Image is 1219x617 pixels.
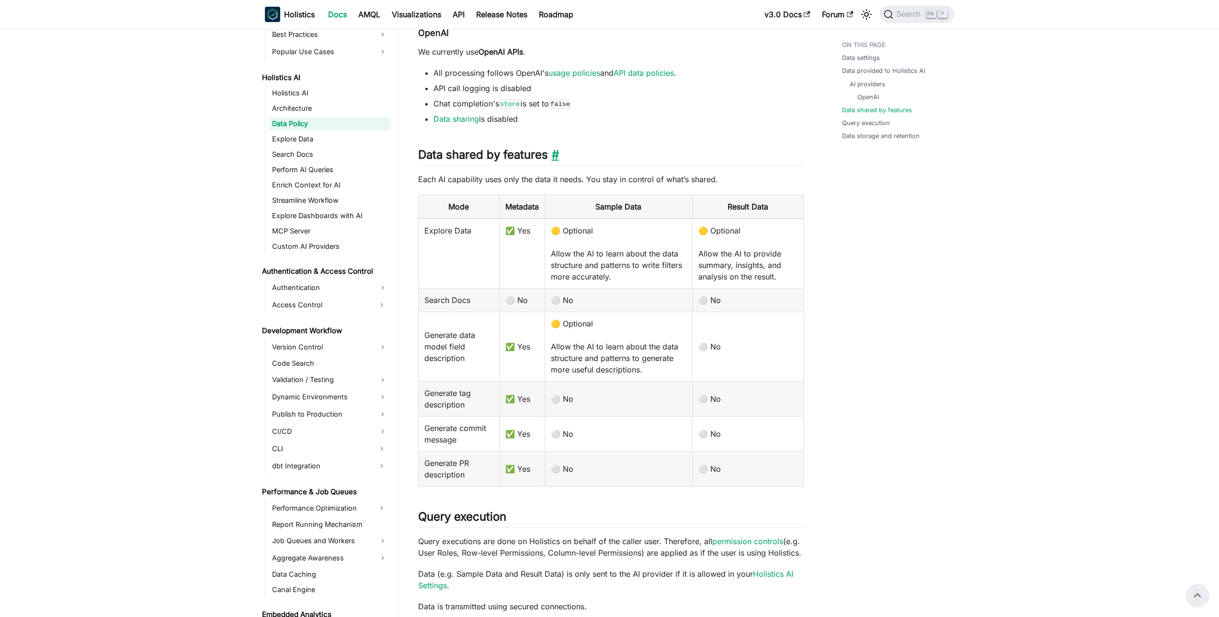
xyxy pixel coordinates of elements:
[499,219,545,289] td: ✅ Yes
[693,312,803,382] td: ⚪ No
[759,7,816,22] a: v3.0 Docs
[269,339,390,355] a: Version Control
[284,9,315,20] b: Holistics
[470,7,533,22] a: Release Notes
[269,583,390,596] a: Canal Engine
[549,99,571,109] code: false
[418,417,499,452] td: Generate commit message
[269,458,373,474] a: dbt Integration
[269,132,390,146] a: Explore Data
[418,195,499,219] th: Mode
[499,452,545,487] td: ✅ Yes
[545,195,693,219] th: Sample Data
[269,44,390,59] a: Popular Use Cases
[499,417,545,452] td: ✅ Yes
[269,209,390,222] a: Explore Dashboards with AI
[269,117,390,130] a: Data Policy
[545,289,693,312] td: ⚪ No
[269,518,390,531] a: Report Running Mechanism
[269,372,390,387] a: Validation / Testing
[842,53,880,62] a: Data settings
[693,417,803,452] td: ⚪ No
[545,382,693,417] td: ⚪ No
[548,148,559,162] a: Direct link to Data shared by features
[614,68,674,78] a: API data policies
[433,114,479,124] a: Data sharing
[269,441,373,456] a: CLI
[418,46,804,58] p: We currently use .
[269,194,390,207] a: Streamline Workflow
[259,71,390,84] a: Holistics AI
[259,324,390,338] a: Development Workflow
[269,148,390,161] a: Search Docs
[433,67,804,79] li: All processing follows OpenAI's and .
[418,568,804,591] p: Data (e.g. Sample Data and Result Data) is only sent to the AI provider if it is allowed in your .
[373,458,390,474] button: Expand sidebar category 'dbt Integration'
[478,47,523,57] strong: OpenAI APIs
[418,28,804,39] h4: OpenAI
[418,452,499,487] td: Generate PR description
[353,7,386,22] a: AMQL
[269,389,390,405] a: Dynamic Environments
[816,7,859,22] a: Forum
[712,536,783,546] a: permission controls
[259,485,390,499] a: Performance & Job Queues
[386,7,447,22] a: Visualizations
[418,148,804,166] h2: Data shared by features
[269,550,390,566] a: Aggregate Awareness
[269,280,390,295] a: Authentication
[373,297,390,313] button: Expand sidebar category 'Access Control'
[545,219,693,289] td: 🟡 Optional Allow the AI to learn about the data structure and patterns to write filters more accu...
[269,357,390,370] a: Code Search
[548,68,600,78] a: usage policies
[499,289,545,312] td: ⚪ No
[693,452,803,487] td: ⚪ No
[269,240,390,253] a: Custom AI Providers
[545,452,693,487] td: ⚪ No
[893,10,926,19] span: Search
[418,174,804,185] p: Each AI capability uses only the data it needs. You stay in control of what’s shared.
[418,601,804,612] p: Data is transmitted using secured connections.
[265,7,280,22] img: Holistics
[850,80,885,89] a: AI providers
[269,568,390,581] a: Data Caching
[265,7,315,22] a: HolisticsHolistics
[859,7,874,22] button: Switch between dark and light mode (currently light mode)
[499,312,545,382] td: ✅ Yes
[693,219,803,289] td: 🟡 Optional Allow the AI to provide summary, insights, and analysis on the result.
[693,195,803,219] th: Result Data
[499,382,545,417] td: ✅ Yes
[418,382,499,417] td: Generate tag description
[545,417,693,452] td: ⚪ No
[499,195,545,219] th: Metadata
[373,501,390,516] button: Expand sidebar category 'Performance Optimization'
[433,98,804,109] li: Chat completion's is set to
[269,86,390,100] a: Holistics AI
[842,66,925,75] a: Data provided to Holistics AI
[255,29,399,617] nav: Docs sidebar
[418,289,499,312] td: Search Docs
[269,424,390,439] a: CI/CD
[269,407,390,422] a: Publish to Production
[322,7,353,22] a: Docs
[447,7,470,22] a: API
[533,7,579,22] a: Roadmap
[857,93,879,102] a: OpenAI
[269,163,390,176] a: Perform AI Queries
[418,312,499,382] td: Generate data model field description
[842,105,912,115] a: Data shared by features
[269,178,390,192] a: Enrich Context for AI
[842,131,920,140] a: Data storage and retention
[433,113,804,125] li: is disabled
[842,118,890,128] a: Query execution
[269,533,390,548] a: Job Queues and Workers
[499,99,521,108] a: store
[269,224,390,238] a: MCP Server
[545,312,693,382] td: 🟡 Optional Allow the AI to learn about the data structure and patterns to generate more useful de...
[269,27,390,42] a: Best Practices
[499,99,521,109] code: store
[693,382,803,417] td: ⚪ No
[373,441,390,456] button: Expand sidebar category 'CLI'
[269,102,390,115] a: Architecture
[938,10,947,18] kbd: K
